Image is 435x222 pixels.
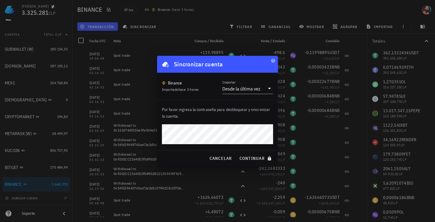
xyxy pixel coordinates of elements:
[239,156,273,161] span: continuar
[168,80,182,86] div: Binance
[174,59,223,69] div: Sincronizar cuenta
[209,156,232,161] span: cancelar
[179,87,199,92] span: hace 3 horas
[222,84,273,94] div: ImportarDesde la última vez
[162,87,198,92] span: Importado
[237,153,275,164] button: continuar
[207,153,234,164] button: cancelar
[222,86,260,92] div: Desde la última vez
[162,81,166,85] img: 270.png
[162,106,273,119] p: Por favor ingresa la contraseña para desbloquear y sincronizar la cuenta.
[222,80,236,84] label: Importar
